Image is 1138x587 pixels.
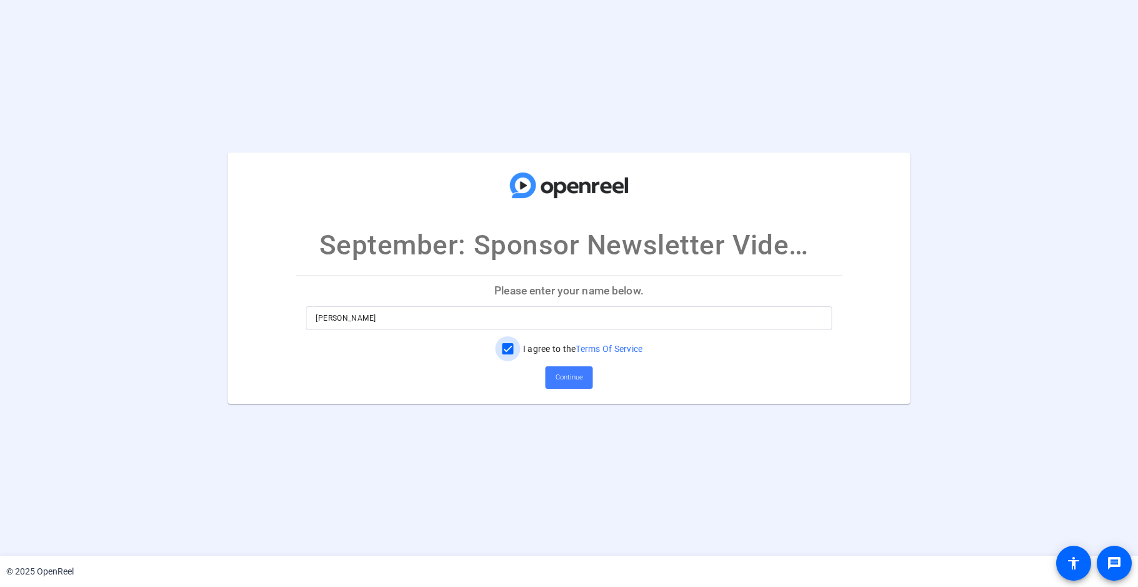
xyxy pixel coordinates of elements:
div: © 2025 OpenReel [6,565,74,578]
img: company-logo [507,164,632,206]
span: Continue [556,368,583,387]
input: Enter your name [316,311,822,326]
p: September: Sponsor Newsletter Videos Cohort 3 [319,224,819,266]
button: Continue [546,366,593,389]
a: Terms Of Service [576,344,642,354]
p: Please enter your name below. [296,276,842,306]
mat-icon: accessibility [1066,556,1081,571]
label: I agree to the [521,343,643,355]
mat-icon: message [1107,556,1122,571]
